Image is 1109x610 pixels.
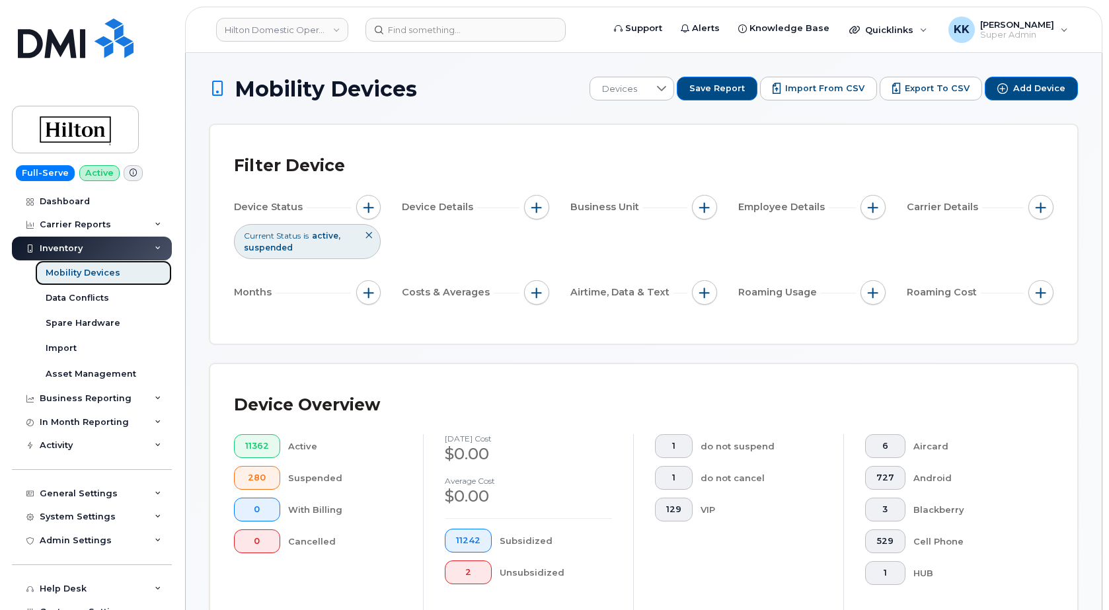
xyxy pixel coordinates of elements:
span: Business Unit [570,200,643,214]
button: 280 [234,466,280,490]
span: Roaming Usage [738,286,821,299]
button: Import from CSV [760,77,877,100]
button: 0 [234,529,280,553]
span: 3 [876,504,894,515]
h4: [DATE] cost [445,434,612,443]
div: Device Overview [234,388,380,422]
button: 727 [865,466,905,490]
span: Airtime, Data & Text [570,286,673,299]
span: 2 [456,567,480,578]
span: Import from CSV [785,83,864,95]
span: suspended [244,243,293,252]
div: Active [288,434,402,458]
span: Device Status [234,200,307,214]
span: Devices [590,77,649,101]
span: Add Device [1013,83,1065,95]
button: Export to CSV [880,77,982,100]
iframe: Messenger Launcher [1052,553,1099,600]
h4: Average cost [445,477,612,485]
div: HUB [913,561,1033,585]
span: 11242 [456,535,480,546]
button: 2 [445,560,492,584]
button: 1 [655,434,693,458]
button: 6 [865,434,905,458]
button: 3 [865,498,905,521]
span: 1 [666,441,681,451]
button: 1 [655,466,693,490]
span: 0 [245,536,269,547]
span: 529 [876,536,894,547]
span: 0 [245,504,269,515]
span: Months [234,286,276,299]
div: Unsubsidized [500,560,613,584]
span: Current Status [244,230,301,241]
div: $0.00 [445,485,612,508]
span: is [303,230,309,241]
button: 129 [655,498,693,521]
span: 129 [666,504,681,515]
div: Android [913,466,1033,490]
button: 11362 [234,434,280,458]
div: do not cancel [701,466,823,490]
button: Save Report [677,77,757,100]
span: 6 [876,441,894,451]
span: Roaming Cost [907,286,981,299]
button: Add Device [985,77,1078,100]
div: Aircard [913,434,1033,458]
button: 0 [234,498,280,521]
span: 1 [666,473,681,483]
div: $0.00 [445,443,612,465]
span: Mobility Devices [235,77,417,100]
div: Blackberry [913,498,1033,521]
span: Export to CSV [905,83,970,95]
div: Cell Phone [913,529,1033,553]
div: VIP [701,498,823,521]
span: Employee Details [738,200,829,214]
span: Save Report [689,83,745,95]
span: 1 [876,568,894,578]
div: Filter Device [234,149,345,183]
button: 529 [865,529,905,553]
div: do not suspend [701,434,823,458]
button: 11242 [445,529,492,553]
div: Cancelled [288,529,402,553]
button: 1 [865,561,905,585]
span: Costs & Averages [402,286,494,299]
span: Device Details [402,200,477,214]
div: With Billing [288,498,402,521]
span: Carrier Details [907,200,982,214]
span: 280 [245,473,269,483]
div: Suspended [288,466,402,490]
span: 727 [876,473,894,483]
div: Subsidized [500,529,613,553]
span: active [312,231,340,241]
span: 11362 [245,441,269,451]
